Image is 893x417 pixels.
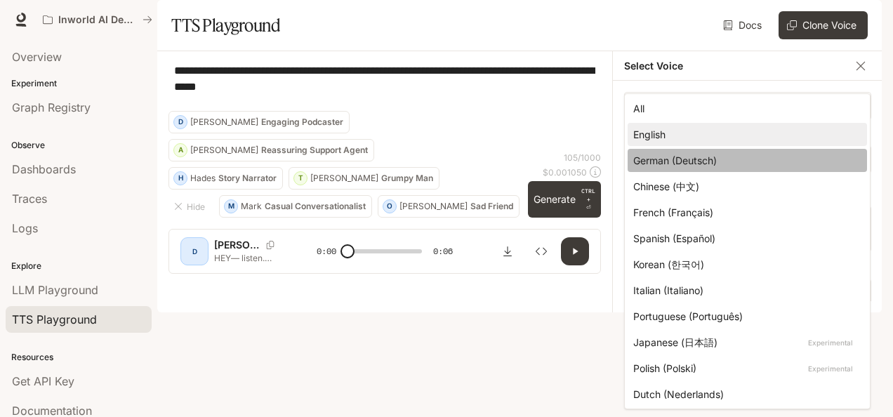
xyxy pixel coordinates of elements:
[633,231,856,246] div: Spanish (Español)
[633,179,856,194] div: Chinese (中文)
[633,101,856,116] div: All
[633,387,856,402] div: Dutch (Nederlands)
[805,336,856,349] p: Experimental
[633,361,856,376] div: Polish (Polski)
[633,283,856,298] div: Italian (Italiano)
[633,205,856,220] div: French (Français)
[633,153,856,168] div: German (Deutsch)
[633,127,856,142] div: English
[633,257,856,272] div: Korean (한국어)
[633,335,856,350] div: Japanese (日本語)
[805,362,856,375] p: Experimental
[633,309,856,324] div: Portuguese (Português)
